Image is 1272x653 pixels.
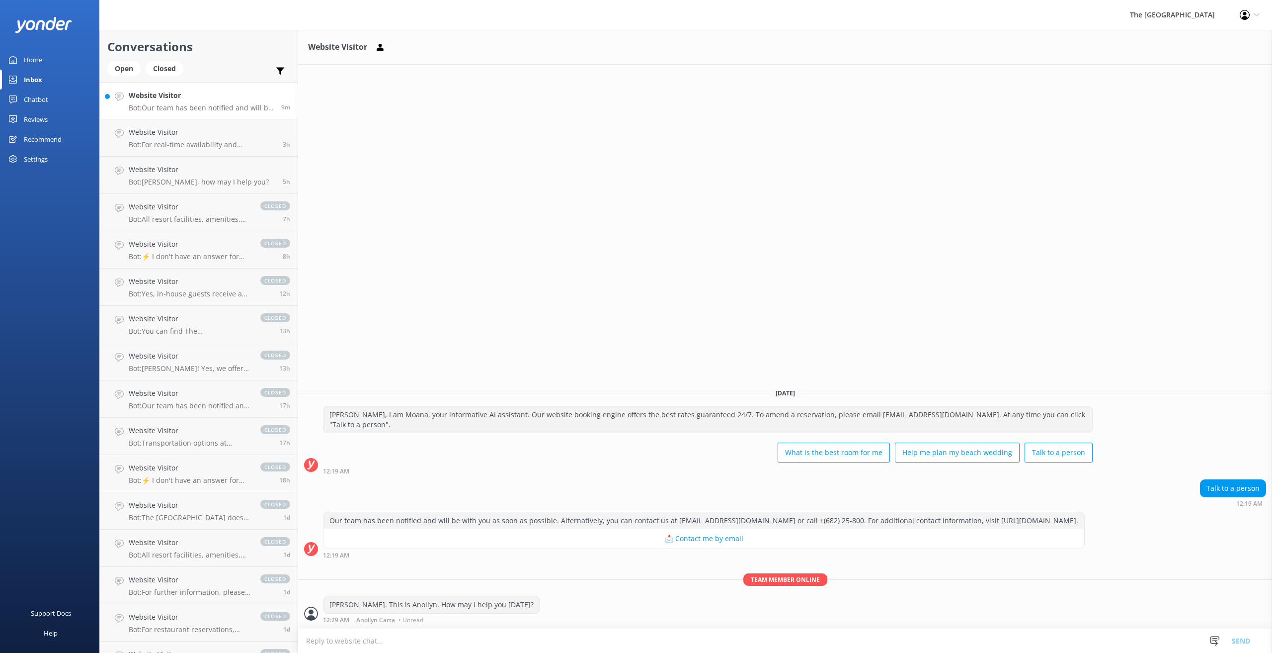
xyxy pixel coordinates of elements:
h4: Website Visitor [129,537,250,548]
h4: Website Visitor [129,164,269,175]
p: Bot: [PERSON_NAME], how may I help you? [129,178,269,187]
a: Website VisitorBot:[PERSON_NAME]! Yes, we offer babysitting services. To arrange babysitting, ple... [100,343,298,380]
span: Oct 03 2025 10:36pm (UTC -10:00) Pacific/Honolulu [283,215,290,223]
a: Website VisitorBot:Transportation options at [GEOGRAPHIC_DATA] include car rentals, but you would... [100,418,298,455]
span: closed [260,500,290,509]
h4: Website Visitor [129,90,274,101]
div: Reviews [24,109,48,129]
a: Website VisitorBot:[PERSON_NAME], how may I help you?5h [100,157,298,194]
p: Bot: For restaurant reservations, please email our team at [EMAIL_ADDRESS][DOMAIN_NAME]. [129,625,250,634]
strong: 12:19 AM [323,553,349,559]
div: Oct 04 2025 06:29am (UTC -10:00) Pacific/Honolulu [323,616,540,623]
span: Oct 04 2025 12:42am (UTC -10:00) Pacific/Honolulu [283,178,290,186]
button: What is the best room for me [778,443,890,463]
span: Oct 02 2025 04:36pm (UTC -10:00) Pacific/Honolulu [283,625,290,634]
div: Oct 04 2025 06:19am (UTC -10:00) Pacific/Honolulu [1200,500,1266,507]
strong: 12:29 AM [323,617,349,623]
a: Website VisitorBot:⚡ I don't have an answer for that in my knowledge base. Please try and rephras... [100,455,298,492]
div: Recommend [24,129,62,149]
span: Oct 03 2025 04:34pm (UTC -10:00) Pacific/Honolulu [279,364,290,373]
div: Closed [146,61,183,76]
span: closed [260,463,290,471]
h4: Website Visitor [129,463,250,473]
a: Website VisitorBot:For restaurant reservations, please email our team at [EMAIL_ADDRESS][DOMAIN_N... [100,604,298,642]
h4: Website Visitor [129,313,250,324]
a: Website VisitorBot:All resort facilities, amenities, and services, including the restaurant, bar,... [100,530,298,567]
a: Website VisitorBot:Yes, in-house guests receive a daily activities schedule, which is delivered t... [100,269,298,306]
p: Bot: For further information, please contact the following: - Email: [EMAIL_ADDRESS][DOMAIN_NAME]... [129,588,250,597]
a: Website VisitorBot:For further information, please contact the following: - Email: [EMAIL_ADDRESS... [100,567,298,604]
div: Chatbot [24,90,48,109]
a: Website VisitorBot:Our team has been notified and will be with you as soon as possible. Alternati... [100,380,298,418]
h4: Website Visitor [129,574,250,585]
h4: Website Visitor [129,239,250,250]
h4: Website Visitor [129,388,250,399]
div: Oct 04 2025 06:19am (UTC -10:00) Pacific/Honolulu [323,467,1093,474]
p: Bot: [PERSON_NAME]! Yes, we offer babysitting services. To arrange babysitting, please contact Th... [129,364,250,373]
a: Closed [146,63,188,74]
p: Bot: Yes, in-house guests receive a daily activities schedule, which is delivered to their room t... [129,289,250,298]
span: Oct 04 2025 03:22am (UTC -10:00) Pacific/Honolulu [283,140,290,149]
p: Bot: ⚡ I don't have an answer for that in my knowledge base. Please try and rephrase your questio... [129,252,250,261]
p: Bot: Our team has been notified and will be with you as soon as possible. Alternatively, you can ... [129,103,274,112]
span: closed [260,612,290,621]
p: Bot: For real-time availability and accommodation bookings, please visit [URL][DOMAIN_NAME]. [129,140,275,149]
button: Talk to a person [1025,443,1093,463]
div: Settings [24,149,48,169]
p: Bot: Our team has been notified and will be with you as soon as possible. Alternatively, you can ... [129,401,250,410]
h4: Website Visitor [129,425,250,436]
a: Website VisitorBot:⚡ I don't have an answer for that in my knowledge base. Please try and rephras... [100,231,298,269]
button: 📩 Contact me by email [323,529,1084,549]
div: [PERSON_NAME], I am Moana, your informative AI assistant. Our website booking engine offers the b... [323,406,1092,433]
p: Bot: ⚡ I don't have an answer for that in my knowledge base. Please try and rephrase your questio... [129,476,250,485]
div: Our team has been notified and will be with you as soon as possible. Alternatively, you can conta... [323,512,1084,529]
div: Home [24,50,42,70]
span: closed [260,537,290,546]
span: closed [260,351,290,360]
div: Talk to a person [1200,480,1266,497]
span: closed [260,425,290,434]
h4: Website Visitor [129,500,250,511]
a: Website VisitorBot:Our team has been notified and will be with you as soon as possible. Alternati... [100,82,298,119]
strong: 12:19 AM [1236,501,1263,507]
div: Inbox [24,70,42,90]
p: Bot: You can find The [GEOGRAPHIC_DATA] at [GEOGRAPHIC_DATA], [GEOGRAPHIC_DATA], [GEOGRAPHIC_DATA... [129,327,250,336]
div: Open [107,61,141,76]
p: Bot: Transportation options at [GEOGRAPHIC_DATA] include car rentals, but you would need to conta... [129,439,250,448]
a: Website VisitorBot:You can find The [GEOGRAPHIC_DATA] at [GEOGRAPHIC_DATA], [GEOGRAPHIC_DATA], [G... [100,306,298,343]
h4: Website Visitor [129,127,275,138]
h4: Website Visitor [129,276,250,287]
span: • Unread [398,617,423,623]
div: Help [44,623,58,643]
span: closed [260,313,290,322]
span: Oct 02 2025 06:26pm (UTC -10:00) Pacific/Honolulu [283,513,290,522]
span: Oct 03 2025 05:15pm (UTC -10:00) Pacific/Honolulu [279,327,290,335]
p: Bot: The [GEOGRAPHIC_DATA] does offer all-inclusive packages, but it is advised to explore the lo... [129,513,250,522]
a: Website VisitorBot:For real-time availability and accommodation bookings, please visit [URL][DOMA... [100,119,298,157]
p: Bot: All resort facilities, amenities, and services, including the restaurant, bar, pool, sun lou... [129,215,250,224]
span: closed [260,574,290,583]
span: closed [260,239,290,248]
h2: Conversations [107,37,290,56]
div: Oct 04 2025 06:19am (UTC -10:00) Pacific/Honolulu [323,552,1085,559]
span: Oct 02 2025 04:48pm (UTC -10:00) Pacific/Honolulu [283,588,290,596]
span: closed [260,388,290,397]
div: [PERSON_NAME]. This is Anollyn. How may I help you [DATE]? [323,596,540,613]
span: closed [260,201,290,210]
span: Oct 03 2025 09:29pm (UTC -10:00) Pacific/Honolulu [283,252,290,261]
span: [DATE] [770,389,801,397]
button: Help me plan my beach wedding [895,443,1020,463]
span: Oct 02 2025 05:08pm (UTC -10:00) Pacific/Honolulu [283,551,290,559]
a: Open [107,63,146,74]
h4: Website Visitor [129,201,250,212]
img: yonder-white-logo.png [15,17,72,33]
span: closed [260,276,290,285]
p: Bot: All resort facilities, amenities, and services, including the restaurant, bar, pool, sun lou... [129,551,250,560]
h3: Website Visitor [308,41,367,54]
span: Oct 04 2025 06:19am (UTC -10:00) Pacific/Honolulu [281,103,290,111]
span: Oct 03 2025 01:12pm (UTC -10:00) Pacific/Honolulu [279,401,290,410]
span: Oct 03 2025 06:02pm (UTC -10:00) Pacific/Honolulu [279,289,290,298]
span: Oct 03 2025 12:40pm (UTC -10:00) Pacific/Honolulu [279,439,290,447]
div: Support Docs [31,603,71,623]
span: Team member online [743,573,827,586]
